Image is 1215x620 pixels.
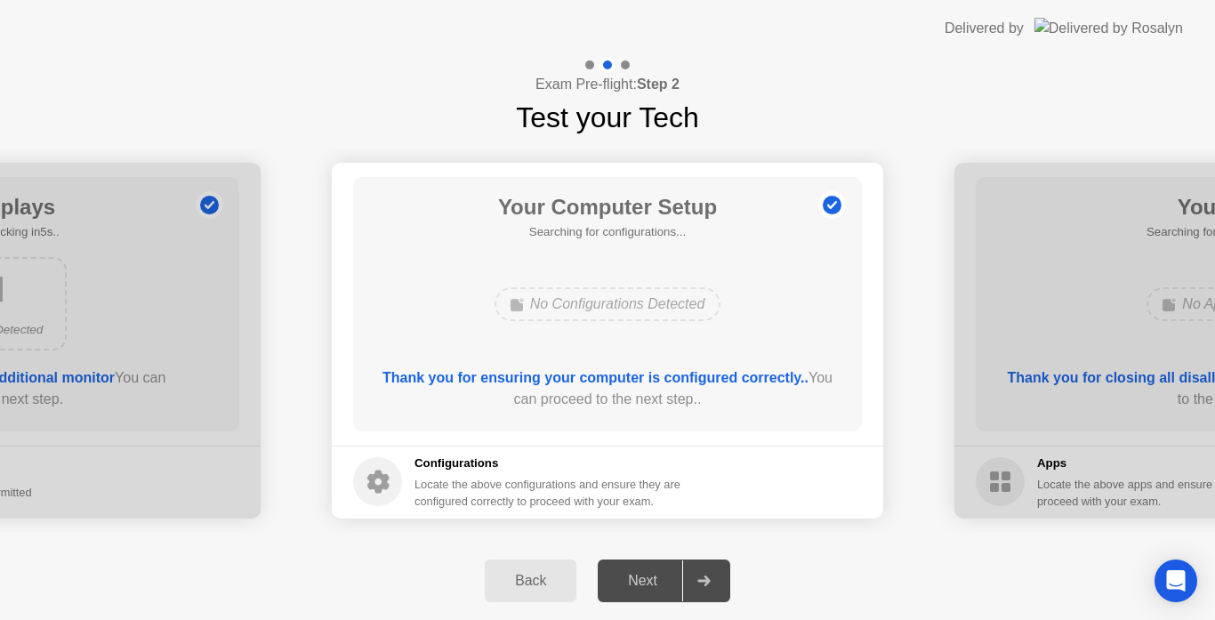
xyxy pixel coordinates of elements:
[414,476,684,510] div: Locate the above configurations and ensure they are configured correctly to proceed with your exam.
[495,287,721,321] div: No Configurations Detected
[414,455,684,472] h5: Configurations
[535,74,680,95] h4: Exam Pre-flight:
[598,560,730,602] button: Next
[1155,560,1197,602] div: Open Intercom Messenger
[485,560,576,602] button: Back
[945,18,1024,39] div: Delivered by
[490,573,571,589] div: Back
[603,573,682,589] div: Next
[498,191,717,223] h1: Your Computer Setup
[379,367,837,410] div: You can proceed to the next step..
[516,96,699,139] h1: Test your Tech
[498,223,717,241] h5: Searching for configurations...
[1034,18,1183,38] img: Delivered by Rosalyn
[382,370,809,385] b: Thank you for ensuring your computer is configured correctly..
[637,76,680,92] b: Step 2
